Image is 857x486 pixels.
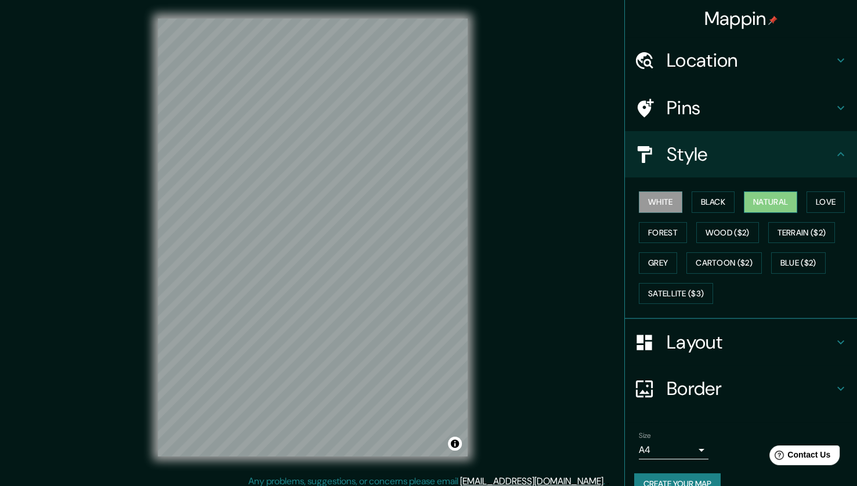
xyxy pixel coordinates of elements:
[768,16,778,25] img: pin-icon.png
[667,331,834,354] h4: Layout
[667,96,834,119] h4: Pins
[448,437,462,451] button: Toggle attribution
[768,222,836,244] button: Terrain ($2)
[807,191,845,213] button: Love
[754,441,844,473] iframe: Help widget launcher
[625,365,857,412] div: Border
[639,431,651,441] label: Size
[625,319,857,365] div: Layout
[625,85,857,131] div: Pins
[639,283,713,304] button: Satellite ($3)
[639,441,708,459] div: A4
[625,37,857,84] div: Location
[771,252,826,274] button: Blue ($2)
[667,377,834,400] h4: Border
[686,252,762,274] button: Cartoon ($2)
[744,191,797,213] button: Natural
[639,252,677,274] button: Grey
[704,7,778,30] h4: Mappin
[667,143,834,166] h4: Style
[667,49,834,72] h4: Location
[158,19,468,456] canvas: Map
[696,222,759,244] button: Wood ($2)
[692,191,735,213] button: Black
[625,131,857,177] div: Style
[639,191,682,213] button: White
[639,222,687,244] button: Forest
